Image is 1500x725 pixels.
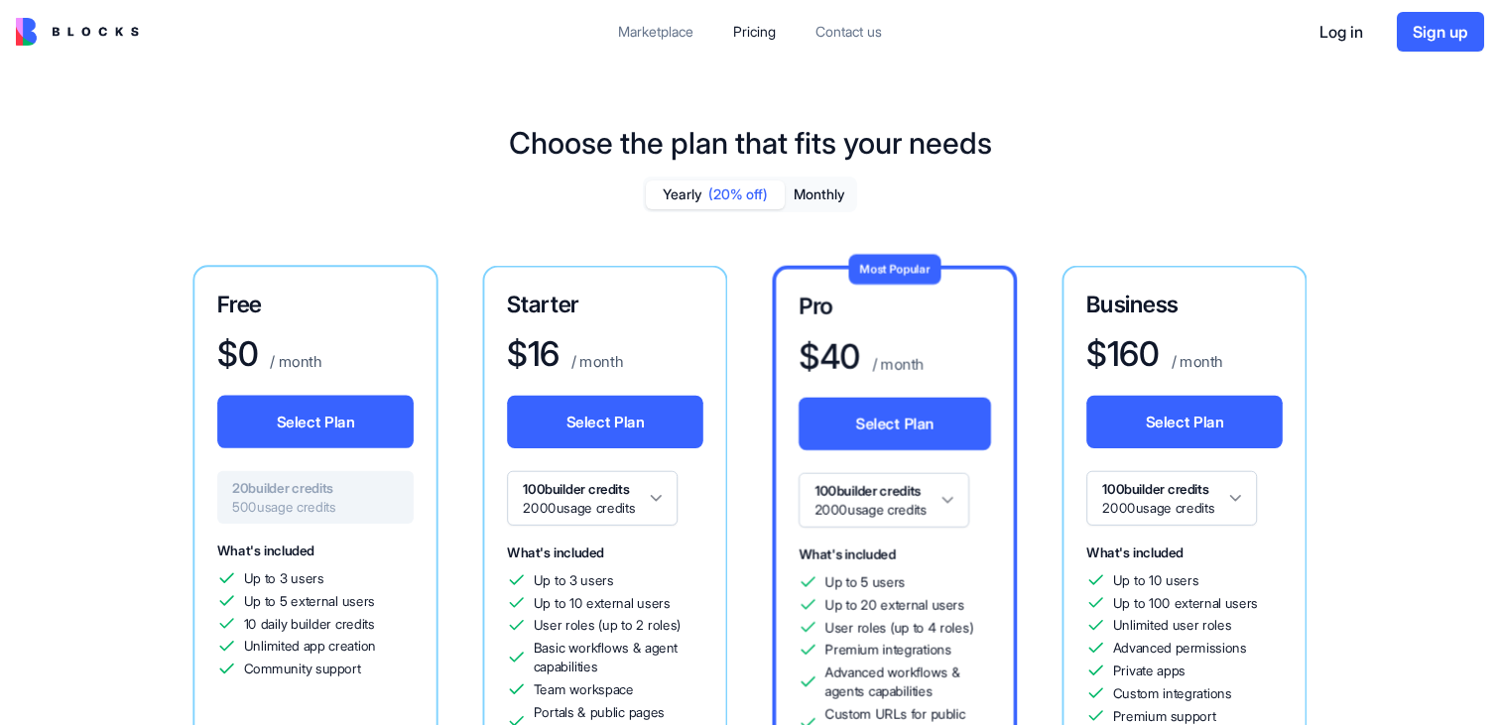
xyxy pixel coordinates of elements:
[1113,706,1216,725] span: Premium support
[16,18,139,46] img: logo
[217,335,259,373] h1: $ 0
[1113,593,1258,612] span: Up to 100 external users
[244,569,324,588] span: Up to 3 users
[733,22,776,42] div: Pricing
[217,290,414,319] h3: Free
[825,618,973,637] span: User roles (up to 4 roles)
[800,14,898,50] a: Contact us
[1168,350,1223,373] p: / month
[1113,662,1186,680] span: Private apps
[534,680,634,699] span: Team workspace
[507,290,703,319] h3: Starter
[267,350,322,373] p: / month
[232,478,398,497] span: 20 builder credits
[534,639,703,676] span: Basic workflows & agent capabilities
[785,181,854,209] button: Monthly
[815,22,882,42] div: Contact us
[217,543,314,558] span: What's included
[717,14,792,50] a: Pricing
[799,546,896,562] span: What's included
[534,616,681,635] span: User roles (up to 2 roles)
[1113,639,1247,658] span: Advanced permissions
[799,398,991,450] button: Select Plan
[1113,570,1198,589] span: Up to 10 users
[860,262,930,276] span: Most Popular
[1086,544,1184,560] span: What's included
[534,593,671,612] span: Up to 10 external users
[567,350,623,373] p: / month
[244,591,375,610] span: Up to 5 external users
[244,660,361,678] span: Community support
[244,637,376,656] span: Unlimited app creation
[825,595,965,614] span: Up to 20 external users
[534,570,614,589] span: Up to 3 users
[507,335,560,373] h1: $ 16
[244,614,375,633] span: 10 daily builder credits
[1086,335,1160,373] h1: $ 160
[602,14,709,50] a: Marketplace
[799,292,991,321] h3: Pro
[1113,683,1232,702] span: Custom integrations
[1302,12,1381,52] button: Log in
[646,181,785,209] button: Yearly
[825,572,906,591] span: Up to 5 users
[825,641,951,660] span: Premium integrations
[1113,616,1232,635] span: Unlimited user roles
[868,352,924,375] p: / month
[217,396,414,448] button: Select Plan
[618,22,693,42] div: Marketplace
[507,396,703,448] button: Select Plan
[799,337,861,375] h1: $ 40
[1086,290,1283,319] h3: Business
[708,184,768,204] span: (20% off)
[509,125,992,161] h1: Choose the plan that fits your needs
[1397,12,1484,52] button: Sign up
[507,544,604,560] span: What's included
[232,497,398,516] span: 500 usage credits
[825,664,991,701] span: Advanced workflows & agents capabilities
[1086,396,1283,448] button: Select Plan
